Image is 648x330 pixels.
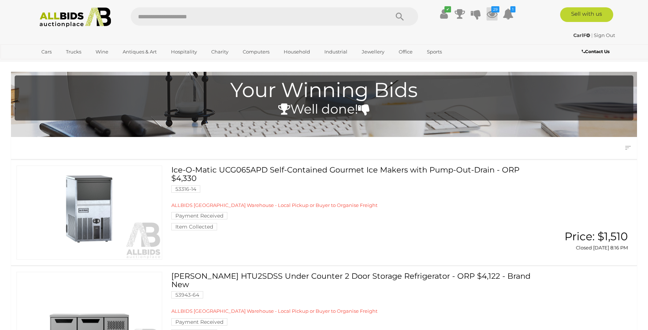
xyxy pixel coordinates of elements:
[422,46,447,58] a: Sports
[37,58,98,70] a: [GEOGRAPHIC_DATA]
[491,6,499,12] i: 29
[591,32,593,38] span: |
[177,166,528,230] a: Ice-O-Matic UCG065APD Self-Contained Gourmet Ice Makers with Pump-Out-Drain - ORP $4,330 53316-14...
[510,6,515,12] i: 1
[582,49,610,54] b: Contact Us
[594,32,615,38] a: Sign Out
[238,46,274,58] a: Computers
[357,46,389,58] a: Jewellery
[61,46,86,58] a: Trucks
[565,230,628,243] span: Price: $1,510
[206,46,233,58] a: Charity
[279,46,315,58] a: Household
[438,7,449,21] a: ✔
[573,32,591,38] a: CarlF
[166,46,202,58] a: Hospitality
[394,46,417,58] a: Office
[560,7,613,22] a: Sell with us
[18,102,630,116] h4: Well done!
[487,7,498,21] a: 29
[582,48,611,56] a: Contact Us
[36,7,115,27] img: Allbids.com.au
[320,46,352,58] a: Industrial
[91,46,113,58] a: Wine
[573,32,590,38] strong: CarlF
[18,79,630,101] h1: Your Winning Bids
[37,46,56,58] a: Cars
[118,46,161,58] a: Antiques & Art
[381,7,418,26] button: Search
[503,7,514,21] a: 1
[538,230,630,251] a: Price: $1,510 Closed [DATE] 8:16 PM
[444,6,451,12] i: ✔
